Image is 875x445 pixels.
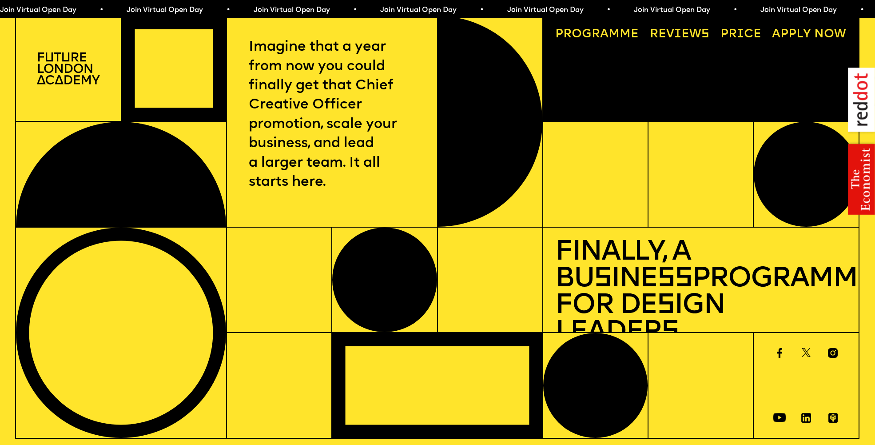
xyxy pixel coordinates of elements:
[555,240,846,346] h1: Finally, a Bu ine Programme for De ign Leader
[549,22,645,46] a: Programme
[600,28,609,40] span: a
[353,7,357,14] span: •
[661,319,679,347] span: s
[226,7,230,14] span: •
[772,28,780,40] span: A
[99,7,103,14] span: •
[766,22,852,46] a: Apply now
[249,38,415,192] p: Imagine that a year from now you could finally get that Chief Creative Officer promotion, scale y...
[860,7,864,14] span: •
[657,292,674,320] span: s
[644,22,715,46] a: Reviews
[733,7,737,14] span: •
[480,7,484,14] span: •
[607,7,611,14] span: •
[714,22,767,46] a: Price
[594,265,611,293] span: s
[657,265,692,293] span: ss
